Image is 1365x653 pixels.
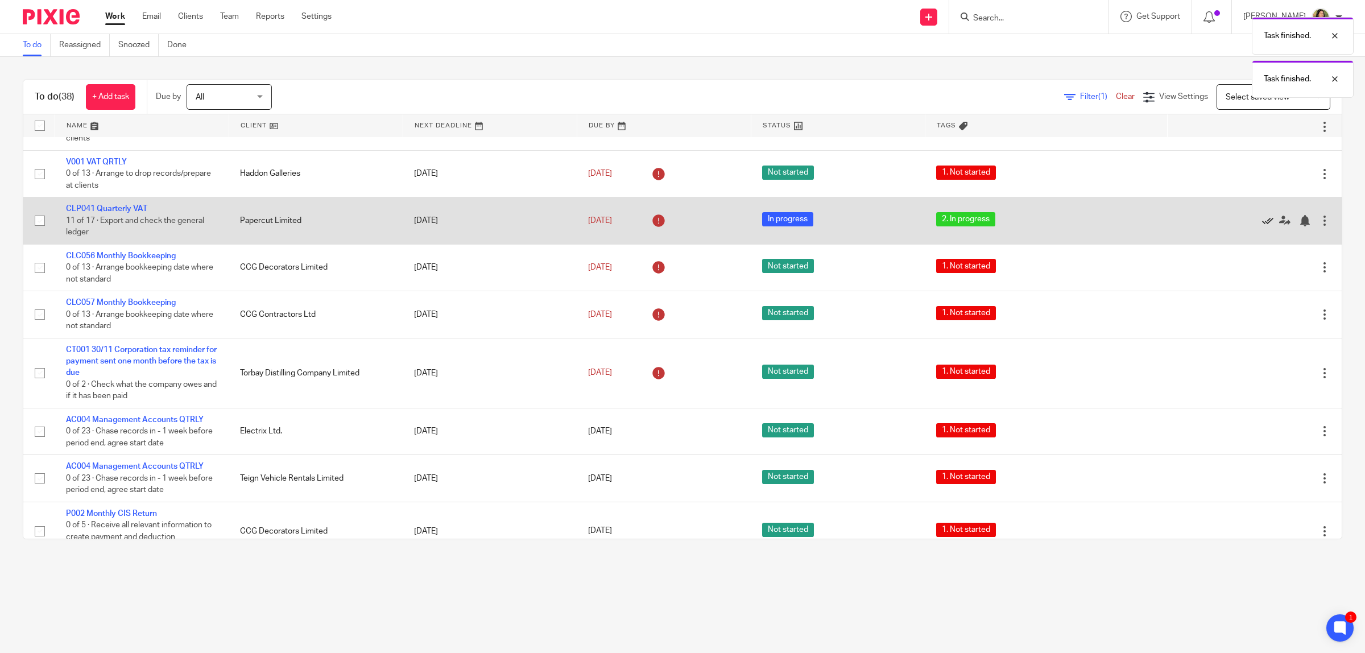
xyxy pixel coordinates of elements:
[66,252,176,260] a: CLC056 Monthly Bookkeeping
[936,166,996,180] span: 1. Not started
[167,34,195,56] a: Done
[229,408,403,454] td: Electrix Ltd.
[936,259,996,273] span: 1. Not started
[403,408,577,454] td: [DATE]
[23,34,51,56] a: To do
[229,291,403,338] td: CCG Contractors Ltd
[762,470,814,484] span: Not started
[229,338,403,408] td: Torbay Distilling Company Limited
[66,521,212,552] span: 0 of 5 · Receive all relevant information to create payment and deduction statements
[1264,73,1311,85] p: Task finished.
[403,291,577,338] td: [DATE]
[403,338,577,408] td: [DATE]
[762,423,814,437] span: Not started
[142,11,161,22] a: Email
[588,369,612,377] span: [DATE]
[936,306,996,320] span: 1. Not started
[762,212,813,226] span: In progress
[588,263,612,271] span: [DATE]
[66,474,213,494] span: 0 of 23 · Chase records in - 1 week before period end, agree start date
[118,34,159,56] a: Snoozed
[229,197,403,244] td: Papercut Limited
[588,527,612,535] span: [DATE]
[229,150,403,197] td: Haddon Galleries
[66,158,127,166] a: V001 VAT QRTLY
[937,122,956,129] span: Tags
[229,244,403,291] td: CCG Decorators Limited
[1345,611,1356,623] div: 1
[1312,8,1330,26] img: High%20Res%20Andrew%20Price%20Accountants_Poppy%20Jakes%20photography-1153.jpg
[762,166,814,180] span: Not started
[220,11,239,22] a: Team
[762,306,814,320] span: Not started
[403,502,577,560] td: [DATE]
[66,416,204,424] a: AC004 Management Accounts QTRLY
[66,205,147,213] a: CLP041 Quarterly VAT
[256,11,284,22] a: Reports
[936,212,995,226] span: 2. In progress
[229,455,403,502] td: Teign Vehicle Rentals Limited
[403,197,577,244] td: [DATE]
[66,217,204,237] span: 11 of 17 · Export and check the general ledger
[1264,30,1311,42] p: Task finished.
[156,91,181,102] p: Due by
[936,470,996,484] span: 1. Not started
[35,91,75,103] h1: To do
[588,427,612,435] span: [DATE]
[1262,215,1279,226] a: Mark as done
[66,311,213,330] span: 0 of 13 · Arrange bookkeeping date where not standard
[66,299,176,307] a: CLC057 Monthly Bookkeeping
[86,84,135,110] a: + Add task
[66,462,204,470] a: AC004 Management Accounts QTRLY
[403,244,577,291] td: [DATE]
[66,381,217,400] span: 0 of 2 · Check what the company owes and if it has been paid
[588,474,612,482] span: [DATE]
[936,523,996,537] span: 1. Not started
[762,365,814,379] span: Not started
[66,170,211,189] span: 0 of 13 · Arrange to drop records/prepare at clients
[588,170,612,177] span: [DATE]
[588,217,612,225] span: [DATE]
[178,11,203,22] a: Clients
[762,259,814,273] span: Not started
[66,510,157,518] a: P002 Monthly CIS Return
[59,34,110,56] a: Reassigned
[66,427,213,447] span: 0 of 23 · Chase records in - 1 week before period end, agree start date
[588,311,612,319] span: [DATE]
[105,11,125,22] a: Work
[936,423,996,437] span: 1. Not started
[403,150,577,197] td: [DATE]
[936,365,996,379] span: 1. Not started
[23,9,80,24] img: Pixie
[66,346,217,377] a: CT001 30/11 Corporation tax reminder for payment sent one month before the tax is due
[229,502,403,560] td: CCG Decorators Limited
[762,523,814,537] span: Not started
[1226,93,1289,101] span: Select saved view
[301,11,332,22] a: Settings
[66,263,213,283] span: 0 of 13 · Arrange bookkeeping date where not standard
[196,93,204,101] span: All
[403,455,577,502] td: [DATE]
[59,92,75,101] span: (38)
